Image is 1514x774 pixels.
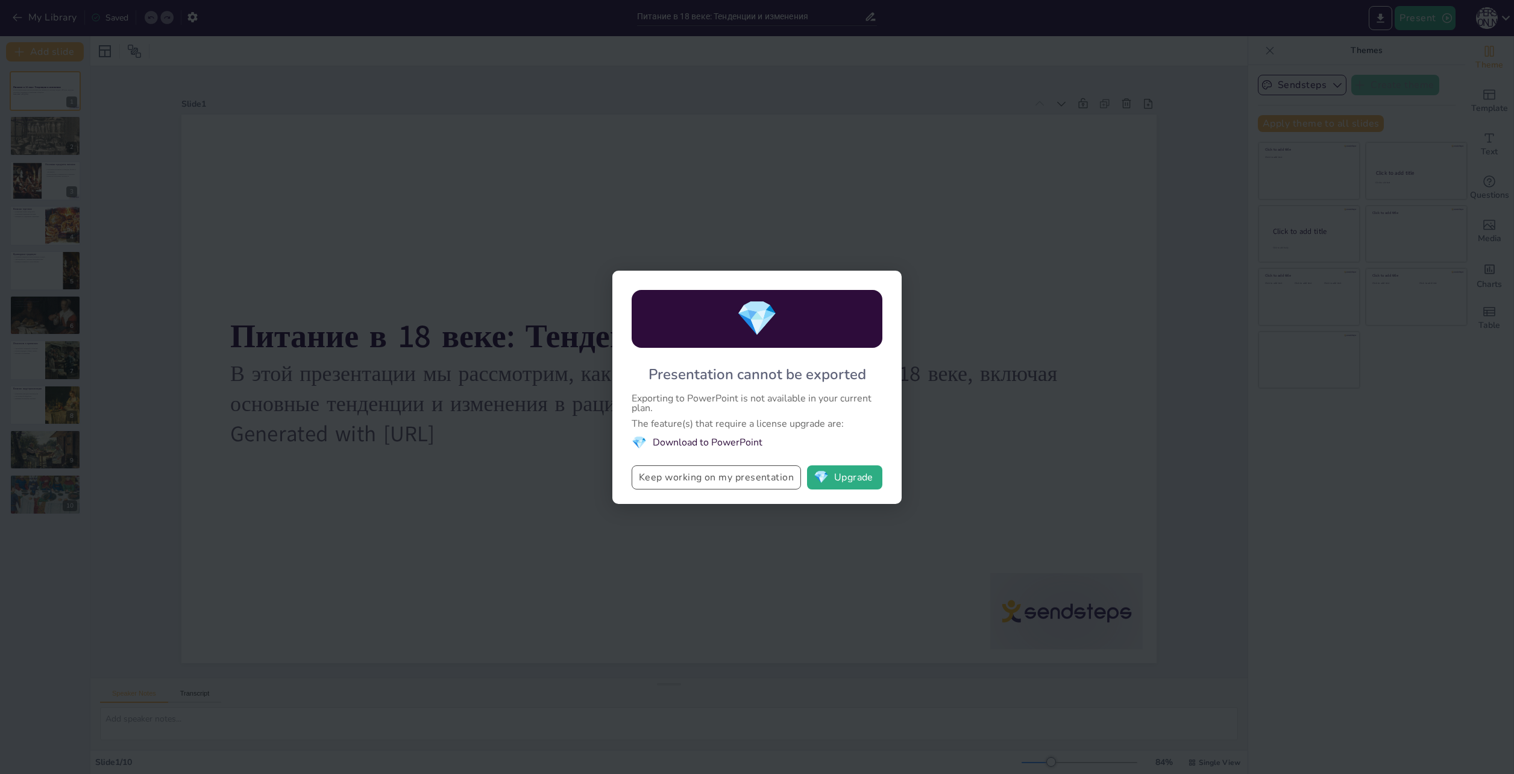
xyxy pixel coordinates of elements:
div: Exporting to PowerPoint is not available in your current plan. [632,394,882,413]
span: diamond [736,295,778,342]
span: diamond [814,471,829,483]
div: The feature(s) that require a license upgrade are: [632,419,882,429]
button: diamondUpgrade [807,465,882,489]
button: Keep working on my presentation [632,465,801,489]
div: Presentation cannot be exported [649,365,866,384]
span: diamond [632,435,647,451]
li: Download to PowerPoint [632,435,882,451]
